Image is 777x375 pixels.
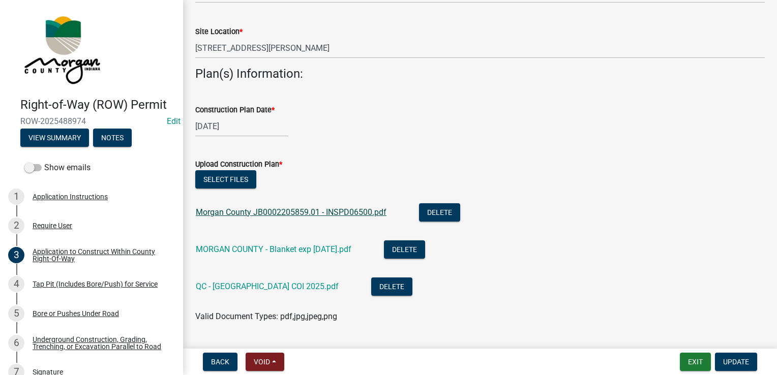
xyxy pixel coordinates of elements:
wm-modal-confirm: Notes [93,134,132,142]
label: Upload Construction Plan [195,161,282,168]
div: Bore or Pushes Under Road [33,310,119,317]
button: Notes [93,129,132,147]
div: Tap Pit (Includes Bore/Push) for Service [33,280,158,288]
label: Show emails [24,162,91,174]
h4: Plan(s) Information: [195,67,765,81]
button: Delete [384,240,425,259]
button: Update [715,353,757,371]
label: Construction Plan Date [195,107,275,114]
div: Application to Construct Within County Right-Of-Way [33,248,167,262]
button: Void [246,353,284,371]
a: MORGAN COUNTY - Blanket exp [DATE].pdf [196,244,351,254]
wm-modal-confirm: Delete Document [384,245,425,255]
div: Require User [33,222,72,229]
button: Select files [195,170,256,189]
label: Site Location [195,28,243,36]
div: Underground Construction, Grading, Trenching, or Excavation Parallel to Road [33,336,167,350]
span: ROW-2025488974 [20,116,163,126]
a: QC - [GEOGRAPHIC_DATA] COI 2025.pdf [196,282,339,291]
button: Back [203,353,237,371]
button: Exit [680,353,711,371]
a: Morgan County JB0002205859.01 - INSPD06500.pdf [196,207,386,217]
input: mm/dd/yyyy [195,116,288,137]
wm-modal-confirm: Delete Document [419,208,460,217]
div: 1 [8,189,24,205]
div: Application Instructions [33,193,108,200]
div: 2 [8,217,24,234]
span: Update [723,358,749,366]
div: 5 [8,305,24,322]
button: View Summary [20,129,89,147]
h4: Right-of-Way (ROW) Permit [20,98,175,112]
span: Void [254,358,270,366]
span: Valid Document Types: pdf,jpg,jpeg,png [195,311,337,321]
a: Edit [167,116,181,126]
wm-modal-confirm: Edit Application Number [167,116,181,126]
button: Delete [419,203,460,222]
div: 3 [8,247,24,263]
img: Morgan County, Indiana [20,11,102,87]
button: Delete [371,277,412,296]
div: 6 [8,335,24,351]
span: Back [211,358,229,366]
wm-modal-confirm: Delete Document [371,282,412,292]
wm-modal-confirm: Summary [20,134,89,142]
div: 4 [8,276,24,292]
